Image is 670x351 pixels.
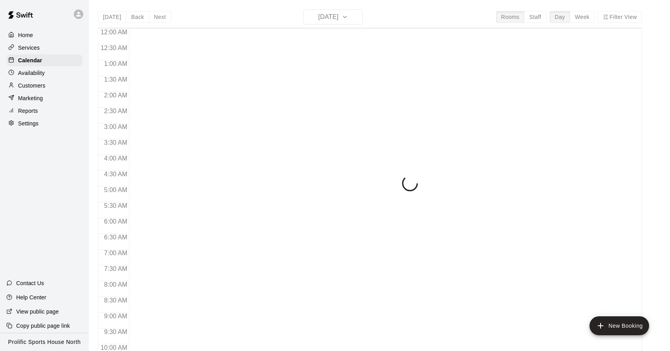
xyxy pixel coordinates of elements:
[18,119,39,127] p: Settings
[18,82,45,90] p: Customers
[18,107,38,115] p: Reports
[590,316,649,335] button: add
[102,218,129,225] span: 6:00 AM
[99,29,129,35] span: 12:00 AM
[18,31,33,39] p: Home
[102,76,129,83] span: 1:30 AM
[102,329,129,335] span: 9:30 AM
[18,44,40,52] p: Services
[99,45,129,51] span: 12:30 AM
[102,265,129,272] span: 7:30 AM
[102,139,129,146] span: 3:30 AM
[6,105,82,117] a: Reports
[6,92,82,104] a: Marketing
[102,202,129,209] span: 5:30 AM
[18,69,45,77] p: Availability
[6,118,82,129] a: Settings
[6,54,82,66] a: Calendar
[6,42,82,54] a: Services
[16,308,59,316] p: View public page
[102,171,129,177] span: 4:30 AM
[102,313,129,319] span: 9:00 AM
[102,297,129,304] span: 8:30 AM
[102,250,129,256] span: 7:00 AM
[102,155,129,162] span: 4:00 AM
[102,108,129,114] span: 2:30 AM
[8,338,81,346] p: Prolific Sports House North
[6,29,82,41] a: Home
[18,56,42,64] p: Calendar
[102,234,129,241] span: 6:30 AM
[16,279,44,287] p: Contact Us
[6,67,82,79] a: Availability
[102,92,129,99] span: 2:00 AM
[16,293,46,301] p: Help Center
[99,344,129,351] span: 10:00 AM
[6,80,82,91] a: Customers
[102,281,129,288] span: 8:00 AM
[102,187,129,193] span: 5:00 AM
[102,123,129,130] span: 3:00 AM
[16,322,70,330] p: Copy public page link
[18,94,43,102] p: Marketing
[102,60,129,67] span: 1:00 AM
